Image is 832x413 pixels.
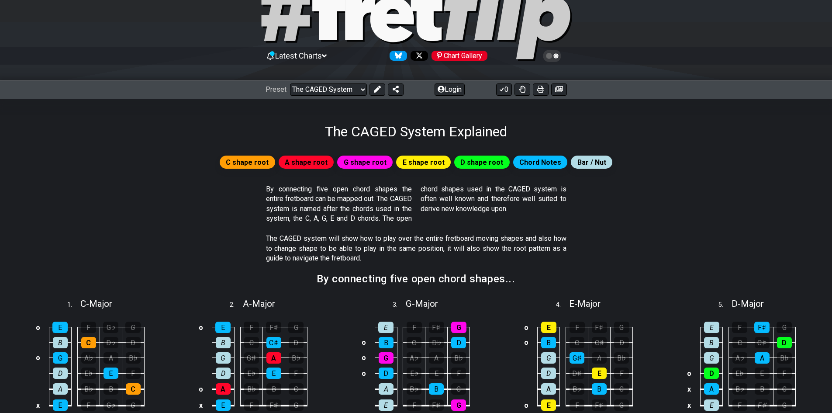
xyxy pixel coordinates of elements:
div: C [777,383,792,395]
div: F [732,322,747,333]
td: x [684,381,694,397]
div: F [289,368,304,379]
div: E [379,399,394,411]
span: E shape root [403,156,445,169]
div: G [541,352,556,364]
div: D [704,368,719,379]
div: E [216,399,231,411]
div: B [541,337,556,348]
div: C♯ [755,337,770,348]
div: A [755,352,770,364]
div: F♯ [592,399,607,411]
div: F♯ [592,322,607,333]
span: Latest Charts [275,51,322,60]
td: o [196,381,206,397]
div: F [570,322,585,333]
div: B♭ [407,383,421,395]
span: Bar / Nut [577,156,606,169]
td: o [684,365,694,381]
div: D [541,368,556,379]
div: C♯ [592,337,607,348]
div: F♯ [755,399,770,411]
span: A shape root [285,156,328,169]
a: Follow #fretflip at Bluesky [386,51,407,61]
div: B [704,337,719,348]
span: D shape root [460,156,503,169]
div: C [732,337,747,348]
td: o [359,350,369,365]
div: D [289,337,304,348]
div: B♭ [81,383,96,395]
span: 4 . [556,300,569,310]
a: Follow #fretflip at X [407,51,428,61]
div: F♯ [266,399,281,411]
div: A [704,383,719,395]
div: D♭ [104,337,118,348]
div: G♯ [244,352,259,364]
div: A♭ [81,352,96,364]
div: G [379,352,394,364]
div: C [570,337,584,348]
div: A [379,383,394,395]
div: Chart Gallery [432,51,487,61]
div: E [52,322,68,333]
div: A♭ [407,352,421,364]
div: B [104,383,118,395]
div: D [451,337,466,348]
div: E [541,322,556,333]
span: 1 . [67,300,80,310]
p: By connecting five open chord shapes the entire fretboard can be mapped out. The CAGED system is ... [266,184,566,224]
div: G [777,399,792,411]
div: G♯ [570,352,584,364]
div: F [81,399,96,411]
div: B [379,337,394,348]
div: C [614,383,629,395]
div: E [704,399,719,411]
div: A [541,383,556,395]
td: o [196,320,206,335]
div: D♯ [570,368,584,379]
div: A [216,383,231,395]
div: G [53,352,68,364]
div: B♭ [289,352,304,364]
div: B [429,383,444,395]
div: G [777,322,792,333]
div: C [126,383,141,395]
div: B♭ [244,383,259,395]
div: G [289,399,304,411]
div: E♭ [81,368,96,379]
div: A [104,352,118,364]
div: E♭ [407,368,421,379]
div: D [777,337,792,348]
div: G [288,322,304,333]
div: B [592,383,607,395]
div: B♭ [451,352,466,364]
span: Preset [266,85,287,94]
button: Login [435,83,465,96]
div: B [53,337,68,348]
div: E [53,399,68,411]
button: Print [533,83,549,96]
span: A - Major [243,298,275,309]
span: Chord Notes [519,156,561,169]
div: E [266,368,281,379]
div: F♯ [754,322,770,333]
div: A [53,383,68,395]
div: B♭ [777,352,792,364]
td: o [521,335,532,350]
div: D♭ [429,337,444,348]
div: D [53,368,68,379]
span: 3 . [393,300,406,310]
div: G♭ [104,399,118,411]
div: E♭ [732,368,747,379]
span: 5 . [718,300,732,310]
p: The CAGED system will show how to play over the entire fretboard moving shapes and also how to ch... [266,234,566,263]
button: Toggle Dexterity for all fretkits [514,83,530,96]
div: C [81,337,96,348]
div: F [244,399,259,411]
div: E [541,399,556,411]
div: B [755,383,770,395]
div: F [570,399,584,411]
div: A [266,352,281,364]
div: G [126,399,141,411]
